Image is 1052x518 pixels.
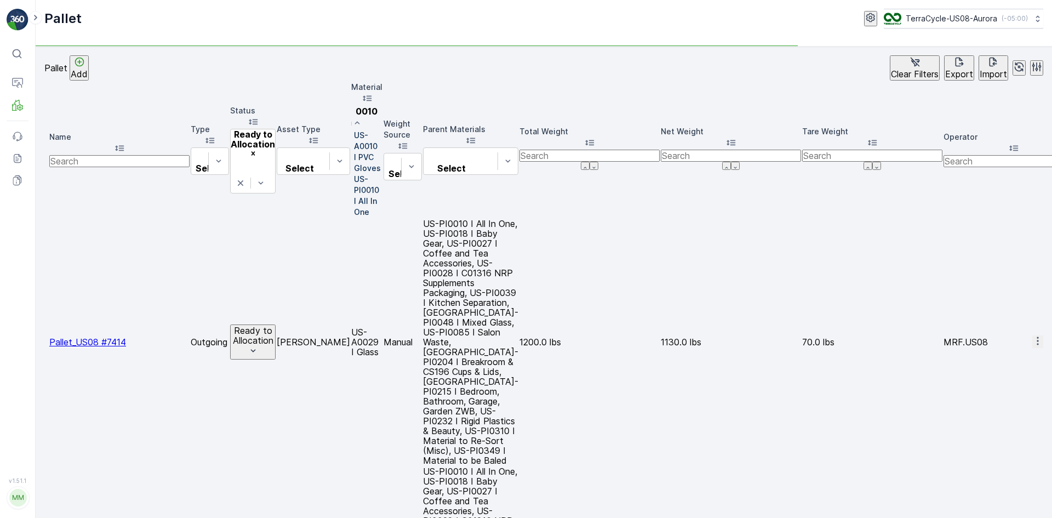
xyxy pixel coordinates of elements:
[7,486,28,509] button: MM
[196,163,224,173] p: Select
[980,69,1007,79] p: Import
[230,325,276,360] button: Ready to Allocation
[423,219,518,465] p: US-PI0010 I All In One, US-PI0018 I Baby Gear, US-PI0027 I Coffee and Tea Accessories, US-PI0028 ...
[231,129,275,149] div: Ready to Allocation
[890,55,940,81] button: Clear Filters
[661,337,801,347] p: 1130.0 lbs
[944,55,974,81] button: Export
[884,13,901,25] img: image_ci7OI47.png
[519,126,660,137] p: Total Weight
[979,55,1008,81] button: Import
[277,124,350,135] p: Asset Type
[891,69,939,79] p: Clear Filters
[191,124,229,135] p: Type
[277,337,350,347] p: [PERSON_NAME]
[7,9,28,31] img: logo
[231,326,275,346] p: Ready to Allocation
[70,55,89,81] button: Add
[945,69,973,79] p: Export
[354,174,382,218] p: US-PI0010 I All In One
[428,163,475,173] p: Select
[423,124,518,135] p: Parent Materials
[906,13,997,24] p: TerraCycle-US08-Aurora
[1002,14,1028,23] p: ( -05:00 )
[661,150,801,162] input: Search
[44,10,82,27] p: Pallet
[351,82,382,93] p: Material
[49,132,190,143] p: Name
[354,130,382,174] p: US-A0010 I PVC Gloves
[351,327,382,357] p: US-A0029 I Glass
[884,9,1043,29] button: TerraCycle-US08-Aurora(-05:00)
[49,155,190,167] input: Search
[384,337,422,347] p: Manual
[230,105,276,116] p: Status
[49,337,126,348] a: Pallet_US08 #7414
[802,337,942,347] p: 70.0 lbs
[71,69,88,79] p: Add
[384,118,422,140] p: Weight Source
[388,169,417,179] p: Select
[519,337,660,347] p: 1200.0 lbs
[7,477,28,484] span: v 1.51.1
[661,126,801,137] p: Net Weight
[44,63,67,73] p: Pallet
[802,126,942,137] p: Tare Weight
[282,163,318,173] p: Select
[191,337,229,347] p: Outgoing
[231,149,275,159] div: Remove Ready to Allocation
[802,150,942,162] input: Search
[9,489,27,506] div: MM
[519,150,660,162] input: Search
